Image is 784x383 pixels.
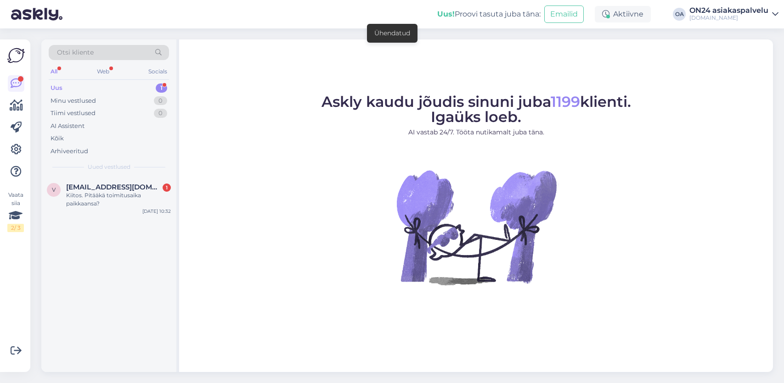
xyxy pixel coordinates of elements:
[66,191,171,208] div: Kiitos. Pitääkä toimitusaika paikkaansa?
[156,83,167,93] div: 1
[163,183,171,192] div: 1
[142,208,171,215] div: [DATE] 10:32
[374,28,410,38] div: Ühendatud
[88,163,130,171] span: Uued vestlused
[551,93,580,111] span: 1199
[51,83,62,93] div: Uus
[57,48,94,57] span: Otsi kliente
[154,109,167,118] div: 0
[51,96,96,105] div: Minu vestlused
[673,8,686,21] div: OA
[7,47,25,64] img: Askly Logo
[7,224,24,232] div: 2 / 3
[394,144,559,310] img: No Chat active
[7,191,24,232] div: Vaata siia
[147,66,169,78] div: Socials
[595,6,651,22] div: Aktiivne
[51,122,85,131] div: AI Assistent
[49,66,59,78] div: All
[689,7,778,22] a: ON24 asiakaspalvelu[DOMAIN_NAME]
[52,186,56,193] span: v
[689,14,768,22] div: [DOMAIN_NAME]
[321,93,631,126] span: Askly kaudu jõudis sinuni juba klienti. Igaüks loeb.
[544,6,584,23] button: Emailid
[689,7,768,14] div: ON24 asiakaspalvelu
[66,183,162,191] span: vallilaura1@gmail.com
[95,66,111,78] div: Web
[437,9,541,20] div: Proovi tasuta juba täna:
[437,10,455,18] b: Uus!
[51,134,64,143] div: Kõik
[51,109,96,118] div: Tiimi vestlused
[321,128,631,137] p: AI vastab 24/7. Tööta nutikamalt juba täna.
[154,96,167,105] div: 0
[51,147,88,156] div: Arhiveeritud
